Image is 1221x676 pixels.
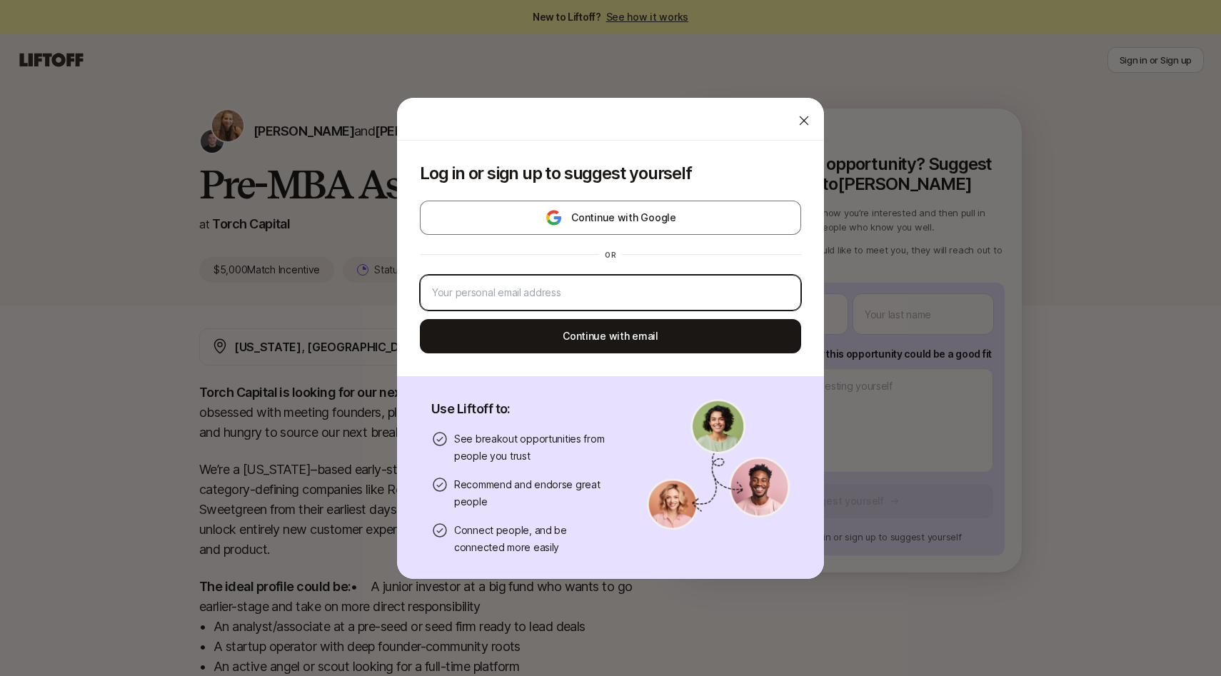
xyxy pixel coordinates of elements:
[432,284,789,301] input: Your personal email address
[599,249,622,261] div: or
[545,209,563,226] img: google-logo
[420,163,801,183] p: Log in or sign up to suggest yourself
[647,399,790,530] img: signup-banner
[420,319,801,353] button: Continue with email
[420,201,801,235] button: Continue with Google
[454,430,613,465] p: See breakout opportunities from people you trust
[454,522,613,556] p: Connect people, and be connected more easily
[454,476,613,510] p: Recommend and endorse great people
[431,399,613,419] p: Use Liftoff to:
